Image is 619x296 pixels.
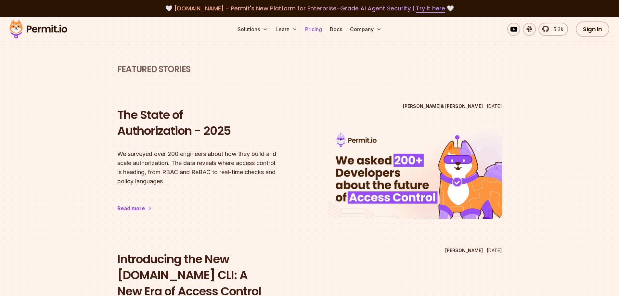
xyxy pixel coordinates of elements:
a: Try it here [416,4,445,13]
button: Solutions [235,23,270,36]
p: We surveyed over 200 engineers about how they build and scale authorization. The data reveals whe... [117,149,291,186]
div: Read more [117,204,145,212]
button: Company [347,23,384,36]
img: Permit logo [6,18,70,40]
a: The State of Authorization - 2025[PERSON_NAME]& [PERSON_NAME][DATE]The State of Authorization - 2... [117,100,502,232]
h2: The State of Authorization - 2025 [117,107,291,139]
span: 5.3k [549,25,563,33]
a: Sign In [576,21,609,37]
p: [PERSON_NAME] & [PERSON_NAME] [403,103,483,109]
h1: Featured Stories [117,64,502,75]
time: [DATE] [487,248,502,253]
time: [DATE] [487,103,502,109]
a: Pricing [303,23,325,36]
p: [PERSON_NAME] [445,247,483,254]
img: The State of Authorization - 2025 [328,128,502,219]
span: [DOMAIN_NAME] - Permit's New Platform for Enterprise-Grade AI Agent Security | [174,4,445,12]
a: Docs [327,23,345,36]
a: 5.3k [538,23,568,36]
div: 🤍 🤍 [16,4,603,13]
button: Learn [273,23,300,36]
